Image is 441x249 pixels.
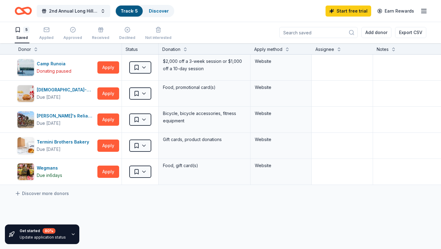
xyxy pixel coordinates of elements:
a: Home [15,4,32,18]
div: Assignee [315,46,334,53]
div: Saved [15,35,29,40]
div: Website [255,162,307,169]
button: Image for Marty's Reliable Cycle[PERSON_NAME]'s Reliable CycleDue [DATE] [17,111,95,128]
div: Due [DATE] [37,120,61,127]
div: Donating paused [37,67,71,75]
button: Image for WegmansWegmansDue in6days [17,163,95,180]
img: Image for Termini Brothers Bakery [17,137,34,154]
div: Donor [18,46,31,53]
button: Apply [97,87,119,100]
div: Bicycle, bicycle accessories, fitness equipment [162,109,247,125]
div: Approved [63,35,82,40]
a: Track· 5 [121,8,138,13]
div: Food, promotional card(s) [162,83,247,92]
div: Donation [162,46,180,53]
div: $2,000 off a 3-week session or $1,000 off a 10-day session [162,57,247,73]
img: Image for Wegmans [17,163,34,180]
div: Not interested [145,35,171,40]
div: Due [DATE] [37,146,61,153]
button: Image for Camp RunoiaCamp RunoiaDonating paused [17,59,95,76]
div: Received [92,35,109,40]
button: Apply [97,113,119,126]
div: Status [122,43,159,54]
div: Gift cards, product donations [162,135,247,144]
div: Due in 6 days [37,172,62,179]
div: Food, gift card(s) [162,161,247,170]
button: Not interested [145,24,171,43]
button: Apply [97,140,119,152]
div: Applied [39,35,54,40]
div: 80 % [43,228,55,234]
img: Image for Chick-fil-A (Morris Plains) [17,85,34,102]
button: Received [92,24,109,43]
button: Apply [97,166,119,178]
div: Notes [377,46,389,53]
button: Approved [63,24,82,43]
button: 5Saved [15,24,29,43]
div: Website [255,84,307,91]
input: Search saved [279,27,358,38]
a: Discover [149,8,169,13]
button: 2nd Annual Long Hill Education Foundation Gala Fundraiser [37,5,110,17]
a: Earn Rewards [374,6,418,17]
a: Discover more donors [15,190,69,197]
button: Add donor [361,27,391,38]
div: Apply method [254,46,282,53]
button: Image for Termini Brothers BakeryTermini Brothers BakeryDue [DATE] [17,137,95,154]
div: Termini Brothers Bakery [37,138,92,146]
div: Due [DATE] [37,94,61,101]
div: 5 [23,27,29,33]
a: Start free trial [326,6,371,17]
div: Wegmans [37,164,62,172]
div: Camp Runoia [37,60,71,67]
button: Track· 5Discover [115,5,174,17]
div: Website [255,110,307,117]
button: Export CSV [395,27,426,38]
div: Declined [119,35,135,40]
div: [DEMOGRAPHIC_DATA]-fil-A ([PERSON_NAME][GEOGRAPHIC_DATA]) [37,86,95,94]
button: Declined [119,24,135,43]
img: Image for Camp Runoia [17,59,34,76]
div: Website [255,58,307,65]
button: Apply [97,61,119,74]
button: Applied [39,24,54,43]
div: Get started [20,228,66,234]
div: Website [255,136,307,143]
button: Image for Chick-fil-A (Morris Plains)[DEMOGRAPHIC_DATA]-fil-A ([PERSON_NAME][GEOGRAPHIC_DATA])Due... [17,85,95,102]
div: Update application status [20,235,66,240]
span: 2nd Annual Long Hill Education Foundation Gala Fundraiser [49,7,98,15]
div: [PERSON_NAME]'s Reliable Cycle [37,112,95,120]
img: Image for Marty's Reliable Cycle [17,111,34,128]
